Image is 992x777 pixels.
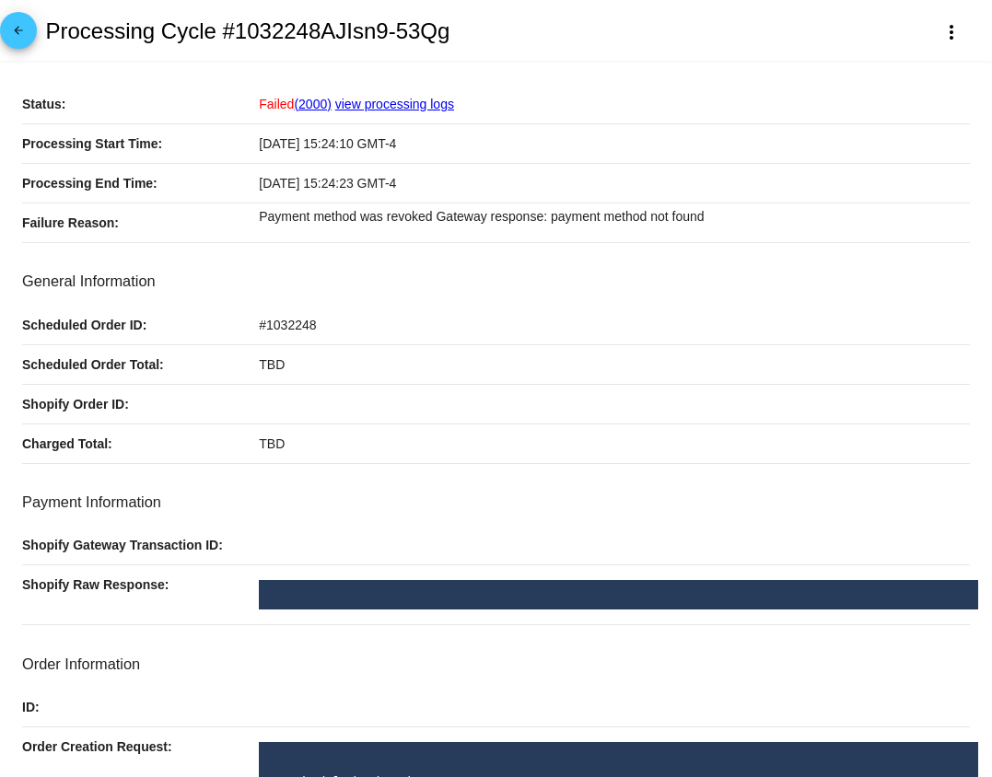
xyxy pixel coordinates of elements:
[259,203,970,229] p: Payment method was revoked Gateway response: payment method not found
[259,436,285,451] span: TBD
[259,176,396,191] span: [DATE] 15:24:23 GMT-4
[22,273,970,290] h3: General Information
[22,565,259,604] p: Shopify Raw Response:
[259,97,332,111] span: Failed
[22,727,259,766] p: Order Creation Request:
[22,688,259,726] p: ID:
[22,493,970,511] h3: Payment Information
[22,345,259,384] p: Scheduled Order Total:
[259,318,316,332] span: #1032248
[22,203,259,242] p: Failure Reason:
[940,21,963,43] mat-icon: more_vert
[22,85,259,123] p: Status:
[45,18,449,44] h2: Processing Cycle #1032248AJIsn9-53Qg
[259,357,285,372] span: TBD
[294,97,331,111] a: (2000)
[259,136,396,151] span: [DATE] 15:24:10 GMT-4
[22,655,970,673] h3: Order Information
[22,164,259,203] p: Processing End Time:
[22,385,259,423] p: Shopify Order ID:
[335,97,454,111] a: view processing logs
[22,424,259,463] p: Charged Total:
[22,306,259,344] p: Scheduled Order ID:
[7,24,29,46] mat-icon: arrow_back
[22,526,259,564] p: Shopify Gateway Transaction ID:
[22,124,259,163] p: Processing Start Time:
